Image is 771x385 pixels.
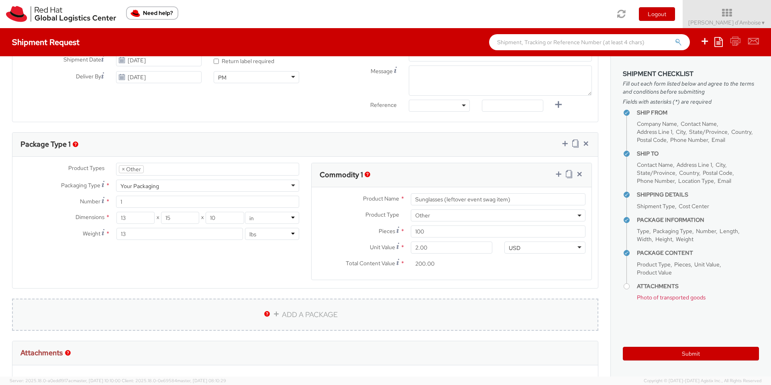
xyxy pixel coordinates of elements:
span: Product Type [637,261,671,268]
span: Message [371,68,393,75]
span: Server: 2025.18.0-a0edd1917ac [10,378,120,383]
span: Photo of transported goods [637,294,706,301]
label: Return label required [214,56,275,65]
span: Fields with asterisks (*) are required [623,98,759,106]
span: Weight [676,236,693,243]
div: Your Packaging [120,182,159,190]
span: Postal Code [637,136,667,143]
span: Country [731,128,751,135]
span: Other [415,212,581,219]
a: ADD A PACKAGE [12,299,598,331]
span: Fill out each form listed below and agree to the terms and conditions before submitting [623,80,759,96]
span: [PERSON_NAME] d'Amboise [688,19,766,26]
input: Length [116,212,155,224]
span: Height [655,236,672,243]
span: Product Type [365,211,399,218]
span: Weight [83,230,100,237]
h4: Ship To [637,151,759,157]
span: × [122,166,125,173]
span: Unit Value [694,261,720,268]
span: Shipment Type [637,203,675,210]
span: Pieces [379,227,395,235]
span: Address Line 1 [677,161,712,168]
span: Address Line 1 [637,128,672,135]
input: Width [161,212,199,224]
h4: Shipping Details [637,192,759,198]
span: Phone Number [670,136,708,143]
h4: Package Information [637,217,759,223]
span: Deliver By [76,72,101,81]
h4: Shipment Request [12,38,80,47]
h3: Commodity 1 [320,171,363,179]
span: Dimensions [75,213,104,221]
span: Reference [370,101,397,109]
h4: Package Content [637,250,759,256]
span: Number [80,198,100,205]
span: Width [637,236,652,243]
button: Need help? [126,6,178,20]
span: Pieces [674,261,691,268]
button: Logout [639,7,675,21]
input: Return label required [214,59,219,64]
span: Product Name [363,195,399,202]
span: ▼ [761,20,766,26]
span: State/Province [637,169,675,176]
span: Product Types [68,164,104,172]
span: State/Province [689,128,728,135]
span: X [199,212,206,224]
span: Client: 2025.18.0-0e69584 [122,378,226,383]
span: master, [DATE] 08:10:29 [177,378,226,383]
span: City [676,128,685,135]
img: rh-logistics-00dfa346123c4ec078e1.svg [6,6,116,22]
div: PM [218,74,226,82]
span: Contact Name [637,161,673,168]
h4: Attachments [637,283,759,289]
span: Unit Value [370,244,395,251]
input: Height [206,212,244,224]
h4: Ship From [637,110,759,116]
span: Other [411,209,585,221]
h3: Attachments [20,349,63,357]
li: Other [119,165,144,173]
h3: Package Type 1 [20,140,71,148]
span: Cost Center [679,203,709,210]
button: Submit [623,347,759,360]
span: Total Content Value [346,260,395,267]
input: Shipment, Tracking or Reference Number (at least 4 chars) [489,34,690,50]
span: Copyright © [DATE]-[DATE] Agistix Inc., All Rights Reserved [644,378,761,384]
div: USD [509,244,520,252]
span: Length [720,227,738,235]
span: Company Name [637,120,677,127]
span: Postal Code [703,169,732,176]
h3: Shipment Checklist [623,70,759,78]
span: master, [DATE] 10:10:00 [73,378,120,383]
span: Product Value [637,269,672,276]
span: Location Type [678,177,714,184]
span: Packaging Type [653,227,692,235]
span: Type [637,227,649,235]
span: Email [712,136,725,143]
span: X [155,212,161,224]
span: Email [718,177,731,184]
span: Packaging Type [61,182,100,189]
span: Country [679,169,699,176]
span: Shipment Date [63,55,101,64]
span: Number [696,227,716,235]
span: City [716,161,725,168]
span: Contact Name [681,120,717,127]
span: Phone Number [637,177,675,184]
